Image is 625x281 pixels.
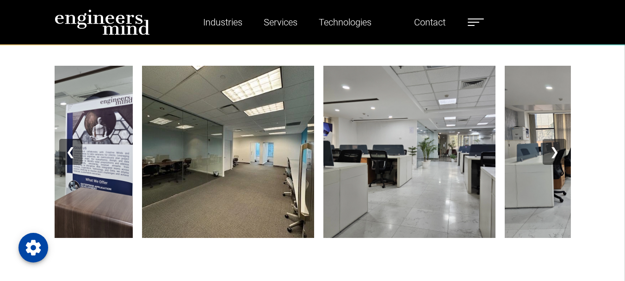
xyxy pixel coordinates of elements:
a: Technologies [315,12,375,33]
button: ❯ [543,139,566,165]
img: Image 10 [142,66,314,238]
button: ❮ [59,139,82,165]
img: logo [55,9,150,35]
a: Industries [199,12,246,33]
a: Contact [410,12,449,33]
img: Image 11 [323,66,495,238]
a: Services [260,12,301,33]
